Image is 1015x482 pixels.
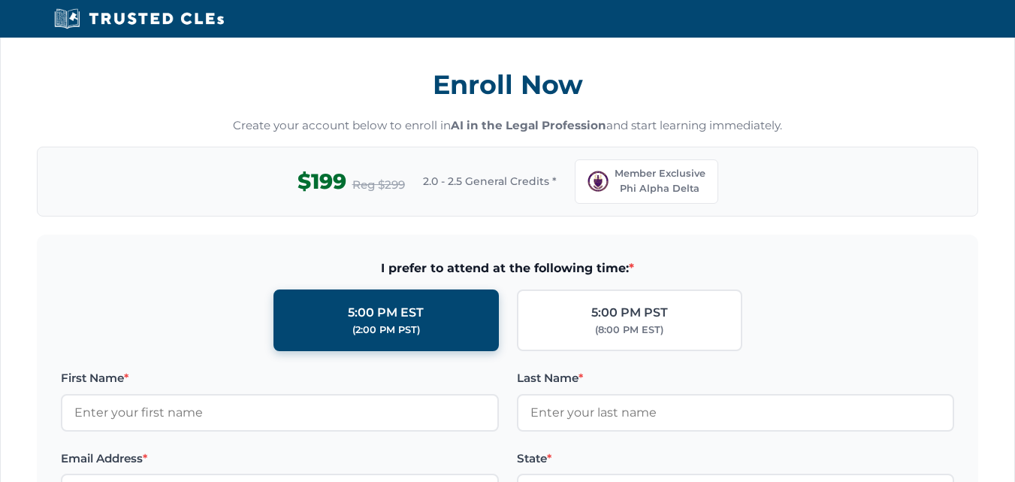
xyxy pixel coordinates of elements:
h3: Enroll Now [37,61,978,108]
span: Reg $299 [352,176,405,194]
label: Email Address [61,450,499,468]
div: (8:00 PM EST) [595,323,663,338]
div: 5:00 PM EST [348,303,424,323]
input: Enter your last name [517,394,955,432]
span: $199 [298,165,346,199]
img: PAD [588,171,609,192]
label: First Name [61,369,499,387]
p: Create your account below to enroll in and start learning immediately. [37,117,978,135]
label: State [517,450,955,468]
div: (2:00 PM PST) [352,323,420,338]
div: 5:00 PM PST [591,303,668,323]
span: I prefer to attend at the following time: [61,259,954,278]
strong: AI in the Legal Profession [451,118,606,132]
span: 2.0 - 2.5 General Credits * [423,173,557,189]
label: Last Name [517,369,955,387]
input: Enter your first name [61,394,499,432]
span: Member Exclusive Phi Alpha Delta [615,166,705,197]
img: Trusted CLEs [50,8,229,30]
